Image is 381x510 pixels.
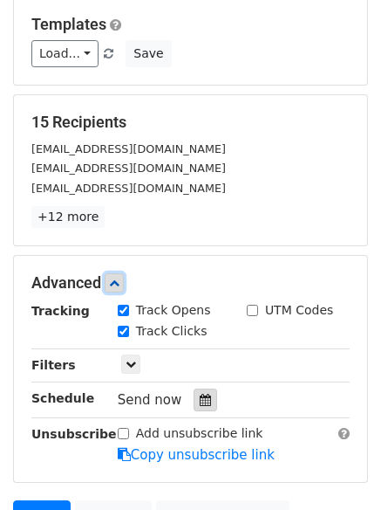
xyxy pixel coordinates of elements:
[31,162,226,175] small: [EMAIL_ADDRESS][DOMAIN_NAME]
[31,273,350,293] h5: Advanced
[265,301,333,320] label: UTM Codes
[31,304,90,318] strong: Tracking
[31,391,94,405] strong: Schedule
[126,40,171,67] button: Save
[31,206,105,228] a: +12 more
[118,392,182,408] span: Send now
[31,142,226,155] small: [EMAIL_ADDRESS][DOMAIN_NAME]
[294,426,381,510] iframe: Chat Widget
[31,182,226,195] small: [EMAIL_ADDRESS][DOMAIN_NAME]
[31,427,117,441] strong: Unsubscribe
[136,301,211,320] label: Track Opens
[31,113,350,132] h5: 15 Recipients
[31,15,106,33] a: Templates
[118,447,275,463] a: Copy unsubscribe link
[31,358,76,372] strong: Filters
[136,424,263,443] label: Add unsubscribe link
[136,322,208,341] label: Track Clicks
[31,40,99,67] a: Load...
